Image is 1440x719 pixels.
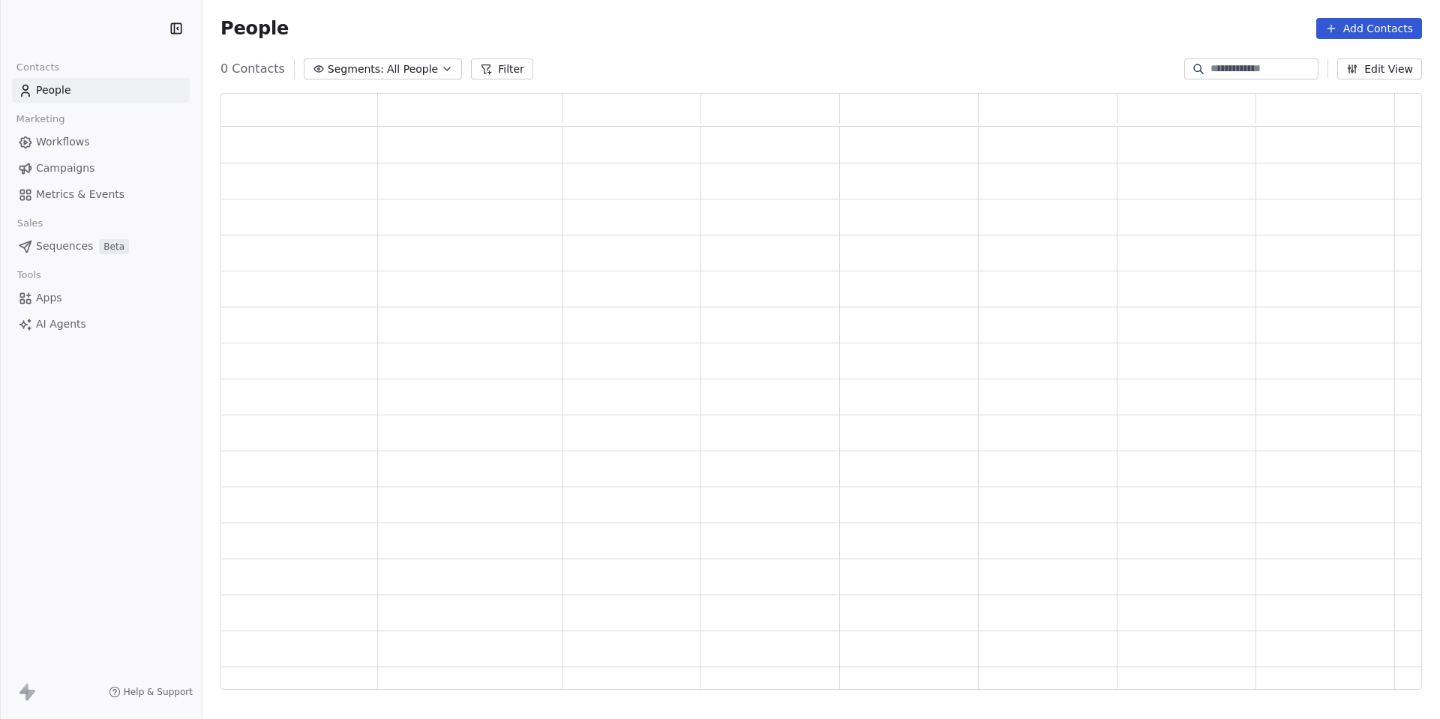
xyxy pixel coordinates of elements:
[471,58,533,79] button: Filter
[12,234,190,259] a: SequencesBeta
[220,17,289,40] span: People
[36,238,93,254] span: Sequences
[36,134,90,150] span: Workflows
[12,182,190,207] a: Metrics & Events
[12,130,190,154] a: Workflows
[36,160,94,176] span: Campaigns
[109,686,193,698] a: Help & Support
[328,61,384,77] span: Segments:
[1316,18,1422,39] button: Add Contacts
[36,290,62,306] span: Apps
[36,82,71,98] span: People
[36,187,124,202] span: Metrics & Events
[1337,58,1422,79] button: Edit View
[10,264,47,286] span: Tools
[12,156,190,181] a: Campaigns
[124,686,193,698] span: Help & Support
[387,61,438,77] span: All People
[12,312,190,337] a: AI Agents
[36,316,86,332] span: AI Agents
[10,212,49,235] span: Sales
[220,60,285,78] span: 0 Contacts
[12,286,190,310] a: Apps
[10,108,71,130] span: Marketing
[10,56,66,79] span: Contacts
[99,239,129,254] span: Beta
[12,78,190,103] a: People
